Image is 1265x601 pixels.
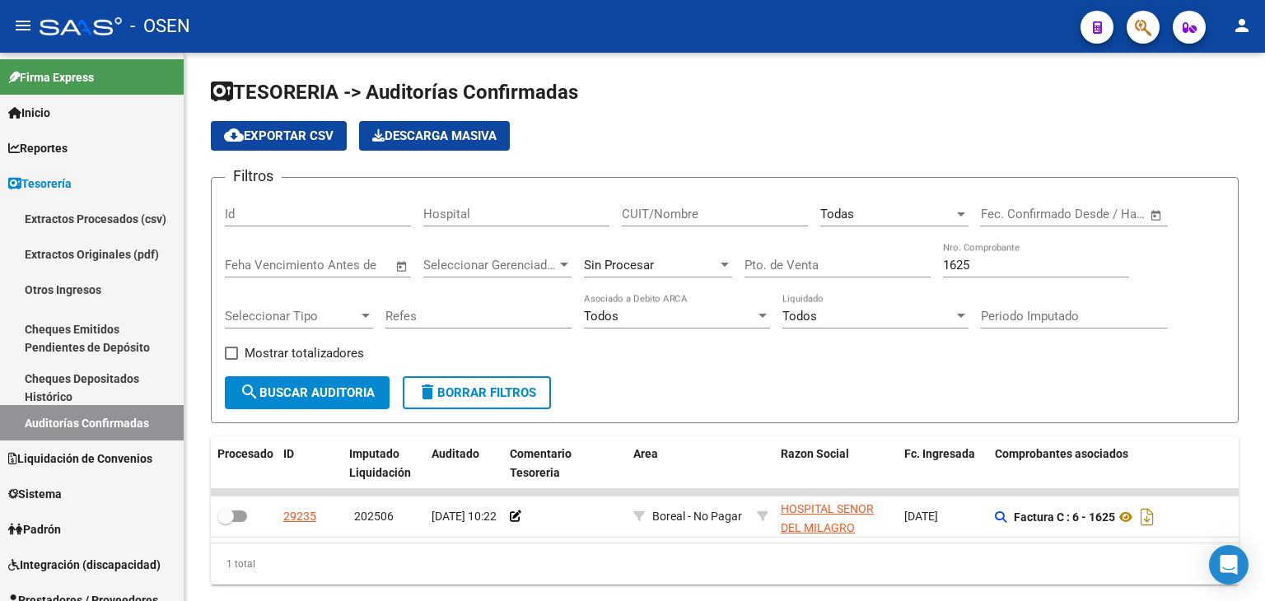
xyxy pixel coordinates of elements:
[510,447,572,479] span: Comentario Tesoreria
[781,447,849,460] span: Razon Social
[277,436,343,491] datatable-header-cell: ID
[652,510,742,523] span: Boreal - No Pagar
[1147,206,1166,225] button: Open calendar
[774,436,898,491] datatable-header-cell: Razon Social
[224,125,244,145] mat-icon: cloud_download
[432,510,497,523] span: [DATE] 10:22
[130,8,190,44] span: - OSEN
[782,309,817,324] span: Todos
[8,104,50,122] span: Inicio
[13,16,33,35] mat-icon: menu
[425,436,503,491] datatable-header-cell: Auditado
[225,309,358,324] span: Seleccionar Tipo
[981,207,1048,221] input: Fecha inicio
[359,121,510,151] app-download-masive: Descarga masiva de comprobantes (adjuntos)
[781,502,874,534] span: HOSPITAL SENOR DEL MILAGRO
[418,382,437,402] mat-icon: delete
[349,447,411,479] span: Imputado Liquidación
[225,376,390,409] button: Buscar Auditoria
[8,175,72,193] span: Tesorería
[393,257,412,276] button: Open calendar
[418,385,536,400] span: Borrar Filtros
[584,309,618,324] span: Todos
[225,165,282,188] h3: Filtros
[8,520,61,538] span: Padrón
[354,510,394,523] span: 202506
[904,447,975,460] span: Fc. Ingresada
[359,121,510,151] button: Descarga Masiva
[503,436,627,491] datatable-header-cell: Comentario Tesoreria
[904,510,938,523] span: [DATE]
[995,447,1128,460] span: Comprobantes asociados
[240,385,375,400] span: Buscar Auditoria
[423,258,557,273] span: Seleccionar Gerenciador
[1137,504,1158,530] i: Descargar documento
[245,343,364,363] span: Mostrar totalizadores
[8,68,94,86] span: Firma Express
[8,556,161,574] span: Integración (discapacidad)
[1014,510,1115,524] strong: Factura C : 6 - 1625
[988,436,1235,491] datatable-header-cell: Comprobantes asociados
[211,121,347,151] button: Exportar CSV
[8,450,152,468] span: Liquidación de Convenios
[403,376,551,409] button: Borrar Filtros
[240,382,259,402] mat-icon: search
[283,507,316,526] div: 29235
[633,447,658,460] span: Area
[211,543,1239,585] div: 1 total
[217,447,273,460] span: Procesado
[211,81,578,104] span: TESORERIA -> Auditorías Confirmadas
[432,447,479,460] span: Auditado
[1062,207,1142,221] input: Fecha fin
[283,447,294,460] span: ID
[8,139,68,157] span: Reportes
[8,485,62,503] span: Sistema
[781,500,891,534] div: - 30653246885
[1209,545,1249,585] div: Open Intercom Messenger
[627,436,750,491] datatable-header-cell: Area
[224,128,334,143] span: Exportar CSV
[898,436,988,491] datatable-header-cell: Fc. Ingresada
[343,436,425,491] datatable-header-cell: Imputado Liquidación
[211,436,277,491] datatable-header-cell: Procesado
[1232,16,1252,35] mat-icon: person
[372,128,497,143] span: Descarga Masiva
[820,207,854,221] span: Todas
[584,258,654,273] span: Sin Procesar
